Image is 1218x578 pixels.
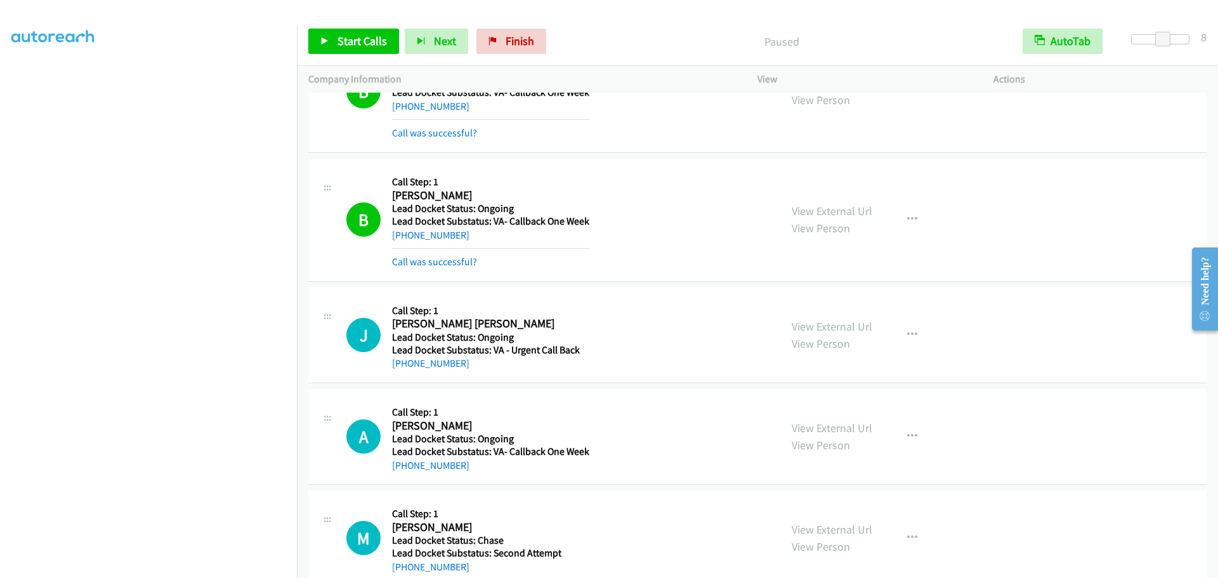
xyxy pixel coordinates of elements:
h5: Call Step: 1 [392,176,589,188]
button: AutoTab [1023,29,1103,54]
button: Next [405,29,468,54]
a: Finish [476,29,546,54]
a: [PHONE_NUMBER] [392,459,469,471]
p: Actions [993,72,1207,87]
h5: Lead Docket Substatus: Second Attempt [392,547,561,560]
h5: Lead Docket Status: Ongoing [392,202,589,215]
h5: Lead Docket Status: Chase [392,534,561,547]
a: View External Url [792,319,872,334]
a: View Person [792,93,850,107]
h1: A [346,419,381,454]
a: View External Url [792,204,872,218]
h1: M [346,521,381,555]
h5: Lead Docket Substatus: VA- Callback One Week [392,445,589,458]
h2: [PERSON_NAME] [PERSON_NAME] [392,317,580,331]
a: View Person [792,221,850,235]
a: [PHONE_NUMBER] [392,357,469,369]
div: The call is yet to be attempted [346,318,381,352]
span: Start Calls [337,34,387,48]
div: The call is yet to be attempted [346,419,381,454]
a: Call was successful? [392,127,477,139]
a: View Person [792,539,850,554]
h2: [PERSON_NAME] [392,419,589,433]
p: Company Information [308,72,735,87]
h5: Call Step: 1 [392,406,589,419]
h5: Call Step: 1 [392,305,580,317]
h2: [PERSON_NAME] [392,520,561,535]
p: Paused [563,33,1000,50]
h5: Lead Docket Status: Ongoing [392,331,580,344]
a: [PHONE_NUMBER] [392,561,469,573]
a: View External Url [792,522,872,537]
h5: Lead Docket Substatus: VA- Callback One Week [392,86,589,99]
span: Next [434,34,456,48]
h1: J [346,318,381,352]
h5: Lead Docket Substatus: VA - Urgent Call Back [392,344,580,357]
h5: Lead Docket Status: Ongoing [392,433,589,445]
a: View Person [792,438,850,452]
a: [PHONE_NUMBER] [392,229,469,241]
a: Call was successful? [392,256,477,268]
h2: [PERSON_NAME] [392,188,589,203]
h1: B [346,202,381,237]
h5: Call Step: 1 [392,508,561,520]
a: View Person [792,336,850,351]
div: 8 [1201,29,1207,46]
a: [PHONE_NUMBER] [392,100,469,112]
p: View [757,72,971,87]
span: Finish [506,34,534,48]
iframe: Resource Center [1181,239,1218,339]
h5: Lead Docket Substatus: VA- Callback One Week [392,215,589,228]
div: The call is yet to be attempted [346,521,381,555]
a: View External Url [792,421,872,435]
a: Start Calls [308,29,399,54]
